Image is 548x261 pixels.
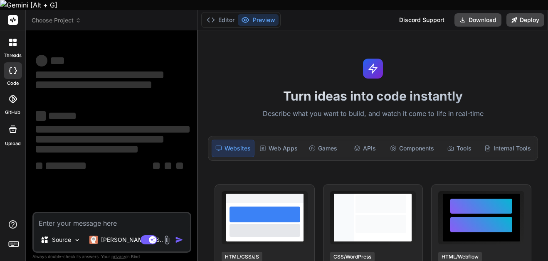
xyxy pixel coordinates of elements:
label: Upload [5,140,21,147]
span: ‌ [165,163,171,169]
div: Web Apps [256,140,301,157]
span: ‌ [36,136,163,143]
span: ‌ [36,111,46,121]
button: Preview [238,14,279,26]
div: Discord Support [394,13,449,27]
div: Components [387,140,437,157]
span: Choose Project [32,16,81,25]
button: Editor [203,14,238,26]
span: ‌ [153,163,160,169]
img: Claude 4 Sonnet [89,236,98,244]
span: ‌ [36,126,190,133]
span: ‌ [51,57,64,64]
div: Tools [439,140,479,157]
span: ‌ [49,113,76,119]
p: Source [52,236,71,244]
img: Pick Models [74,236,81,244]
span: ‌ [36,163,42,169]
h1: Turn ideas into code instantly [203,89,543,103]
p: Describe what you want to build, and watch it come to life in real-time [203,108,543,119]
label: GitHub [5,109,20,116]
button: Deploy [506,13,544,27]
span: ‌ [46,163,86,169]
span: ‌ [36,146,138,153]
span: ‌ [36,71,163,78]
div: Websites [212,140,254,157]
img: attachment [162,235,172,245]
button: Download [454,13,501,27]
div: Internal Tools [481,140,534,157]
span: ‌ [36,81,151,88]
div: Games [303,140,343,157]
label: code [7,80,19,87]
img: icon [175,236,183,244]
span: privacy [111,254,126,259]
p: Always double-check its answers. Your in Bind [32,253,191,261]
span: ‌ [36,55,47,66]
div: APIs [345,140,385,157]
p: [PERSON_NAME] 4 S.. [101,236,163,244]
label: threads [4,52,22,59]
span: ‌ [176,163,183,169]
